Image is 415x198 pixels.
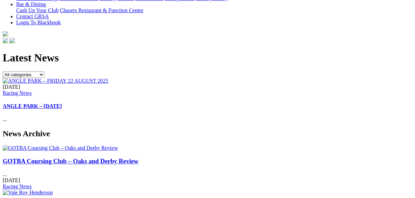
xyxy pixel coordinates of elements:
a: Login To Blackbook [16,20,61,25]
img: GOTBA Coursing Club – Oaks and Derby Review [3,145,118,151]
img: twitter.svg [9,38,15,43]
span: [DATE] [3,177,20,183]
a: ANGLE PARK – [DATE] [3,103,62,109]
img: facebook.svg [3,38,8,43]
span: [DATE] [3,84,20,90]
div: Bar & Dining [16,7,412,13]
a: Racing News [3,90,32,96]
img: ANGLE PARK – FRIDAY 22 AUGUST 2025 [3,78,108,84]
div: ... [3,158,412,190]
a: Cash Up Your Club [16,7,58,13]
h2: News Archive [3,129,412,138]
a: Bar & Dining [16,1,46,7]
a: GOTBA Coursing Club – Oaks and Derby Review [3,158,138,165]
img: Vale Roy Henderson [3,190,53,196]
h1: Latest News [3,52,412,64]
a: Chasers Restaurant & Function Centre [60,7,143,13]
img: logo-grsa-white.png [3,31,8,36]
a: Contact GRSA [16,13,49,19]
div: ... [3,84,412,123]
a: Racing News [3,183,32,189]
